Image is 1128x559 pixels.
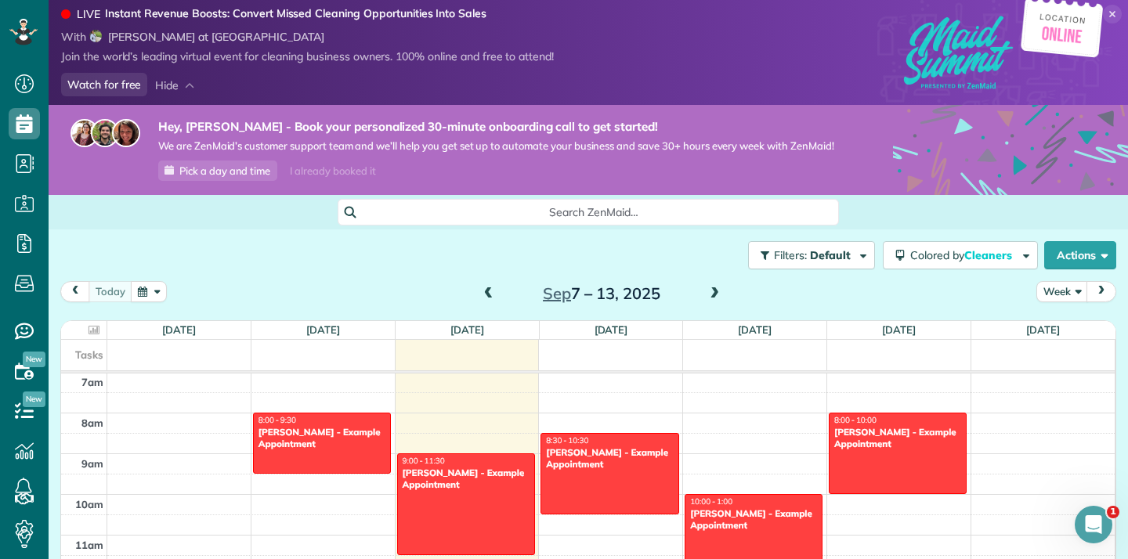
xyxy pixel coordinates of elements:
a: Watch for free [61,73,147,97]
p: About 10 minutes [200,168,298,185]
span: Cleaners [964,248,1014,262]
div: 1Add your first cleaner [29,229,284,254]
div: I already booked it [280,161,385,181]
h2: 7 – 13, 2025 [504,285,700,302]
span: Messages [91,454,145,465]
span: 9:00 - 11:30 [403,456,445,466]
span: 8:00 - 9:30 [258,415,296,425]
div: [PERSON_NAME] - Example Appointment [402,467,530,490]
span: With [61,30,86,44]
div: Amar from ZenMaid [119,131,225,146]
a: [DATE] [450,323,484,336]
span: We are ZenMaid’s customer support team and we’ll help you get set up to automate your business an... [158,139,834,153]
button: Messages [78,415,157,478]
img: jorge-587dff0eeaa6aab1f244e6dc62b8924c3b6ad411094392a53c71c6c4a576187d.jpg [91,119,119,147]
span: Tasks [257,454,291,465]
div: Join the world’s leading virtual event for cleaning business owners. 100% online and free to attend! [61,45,554,69]
span: 8:00 - 10:00 [834,415,877,425]
img: Profile image for Amar [88,126,113,151]
a: [DATE] [162,323,196,336]
span: 10am [75,498,103,510]
span: New [23,391,45,407]
a: [DATE] [882,323,916,336]
span: Default [810,248,851,262]
div: Run your business like a Pro, [22,60,291,117]
strong: Instant Revenue Boosts: Convert Missed Cleaning Opportunities Into Sales [105,6,486,23]
div: Add your first cleaner [60,235,266,251]
span: 10:00 - 1:00 [690,496,732,507]
span: [PERSON_NAME] at [GEOGRAPHIC_DATA] [108,30,324,44]
span: 8am [81,417,103,429]
span: Colored by [910,248,1018,262]
span: New [23,352,45,367]
div: [PERSON_NAME] - Example Appointment [689,508,818,531]
span: Pick a day and time [179,164,270,177]
div: LIVE [77,6,100,23]
button: Colored byCleaners [883,241,1038,269]
span: 7am [81,376,103,388]
img: krystal-bella-26c4d97ab269325ebbd1b949b0fa6341b62ea2e41813a08d73d4ec79abadb00e.png [89,30,102,42]
a: [DATE] [306,323,340,336]
img: michelle-19f622bdf1676172e81f8f8fba1fb50e276960ebfe0243fe18214015130c80e4.jpg [112,119,140,147]
button: Mark as completed [60,370,181,386]
a: [DATE] [595,323,628,336]
button: Tasks [235,415,313,478]
span: 11am [75,539,103,551]
a: [DATE] [1026,323,1060,336]
div: [PERSON_NAME] - Example Appointment [258,427,386,449]
a: [DATE] [738,323,772,336]
div: [PERSON_NAME] - Example Appointment [833,427,962,449]
div: Close [275,6,303,34]
button: Help [157,415,235,478]
div: Experience how you can manage your cleaners and their availability. [60,261,273,294]
button: Week [1036,281,1088,302]
span: Home [23,454,55,465]
div: [PERSON_NAME] - Example Appointment [545,447,674,470]
button: next [1086,281,1116,302]
p: 9 steps [16,168,56,185]
span: Sep [543,283,571,303]
span: Tasks [75,348,103,361]
span: Help [183,454,208,465]
a: Add cleaner [60,306,159,337]
button: today [89,281,132,302]
img: maria-72a9807cf96188c08ef61303f053569d2e2a8a1cde33d635c8a3ac13582a053d.jpg [70,119,99,147]
div: Add cleaner [60,294,273,337]
button: Actions [1044,241,1116,269]
iframe: Intercom live chat [1075,506,1112,543]
span: Filters: [774,248,807,262]
a: Pick a day and time [158,160,277,181]
span: 8:30 - 10:30 [546,435,588,445]
strong: Hey, [PERSON_NAME] - Book your personalized 30-minute onboarding call to get started! [158,119,834,135]
h1: Tasks [133,7,183,34]
button: prev [60,281,90,302]
span: 1 [1107,506,1119,518]
span: 9am [81,457,103,470]
a: Filters: Default [740,241,875,269]
button: Filters: Default [748,241,875,269]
